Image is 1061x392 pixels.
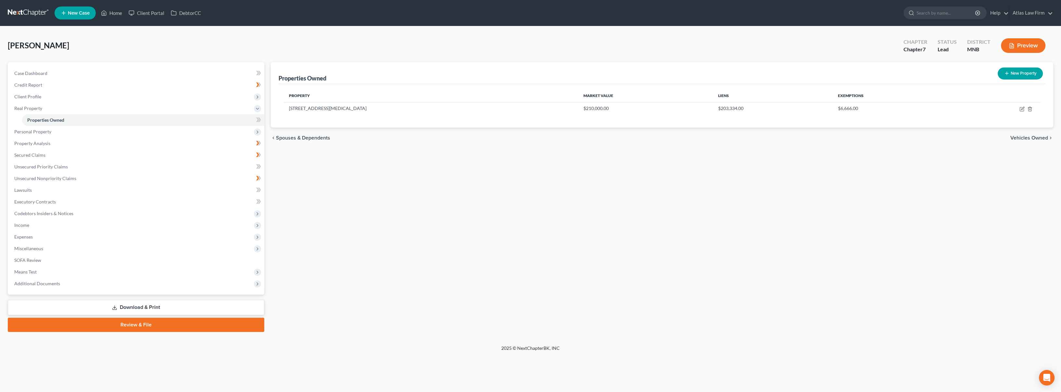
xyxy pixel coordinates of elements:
[923,46,926,52] span: 7
[14,141,50,146] span: Property Analysis
[345,345,716,357] div: 2025 © NextChapterBK, INC
[168,7,204,19] a: DebtorCC
[68,11,90,16] span: New Case
[9,67,264,79] a: Case Dashboard
[14,94,41,99] span: Client Profile
[938,38,957,46] div: Status
[9,184,264,196] a: Lawsuits
[833,102,954,115] td: $6,666.00
[271,135,330,141] button: chevron_left Spouses & Dependents
[9,173,264,184] a: Unsecured Nonpriority Claims
[14,211,73,216] span: Codebtors Insiders & Notices
[125,7,168,19] a: Client Portal
[8,41,69,50] span: [PERSON_NAME]
[9,79,264,91] a: Credit Report
[9,138,264,149] a: Property Analysis
[578,102,713,115] td: $210,000.00
[14,257,41,263] span: SOFA Review
[713,89,832,102] th: Liens
[14,281,60,286] span: Additional Documents
[14,234,33,239] span: Expenses
[9,196,264,208] a: Executory Contracts
[998,67,1043,80] button: New Property
[14,70,47,76] span: Case Dashboard
[14,199,56,204] span: Executory Contracts
[284,89,578,102] th: Property
[1010,135,1053,141] button: Vehicles Owned chevron_right
[271,135,276,141] i: chevron_left
[987,7,1009,19] a: Help
[14,152,45,158] span: Secured Claims
[578,89,713,102] th: Market Value
[904,38,927,46] div: Chapter
[917,7,976,19] input: Search by name...
[9,254,264,266] a: SOFA Review
[967,46,991,53] div: MNB
[14,246,43,251] span: Miscellaneous
[1039,370,1055,386] div: Open Intercom Messenger
[14,82,42,88] span: Credit Report
[1001,38,1045,53] button: Preview
[1009,7,1053,19] a: Atlas Law Firm
[14,187,32,193] span: Lawsuits
[938,46,957,53] div: Lead
[9,149,264,161] a: Secured Claims
[833,89,954,102] th: Exemptions
[22,114,264,126] a: Properties Owned
[27,117,64,123] span: Properties Owned
[98,7,125,19] a: Home
[8,300,264,315] a: Download & Print
[14,176,76,181] span: Unsecured Nonpriority Claims
[1048,135,1053,141] i: chevron_right
[904,46,927,53] div: Chapter
[1010,135,1048,141] span: Vehicles Owned
[14,269,37,275] span: Means Test
[14,164,68,169] span: Unsecured Priority Claims
[14,129,51,134] span: Personal Property
[14,105,42,111] span: Real Property
[284,102,578,115] td: [STREET_ADDRESS][MEDICAL_DATA]
[8,318,264,332] a: Review & File
[713,102,832,115] td: $203,334.00
[9,161,264,173] a: Unsecured Priority Claims
[276,135,330,141] span: Spouses & Dependents
[967,38,991,46] div: District
[14,222,29,228] span: Income
[279,74,326,82] div: Properties Owned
